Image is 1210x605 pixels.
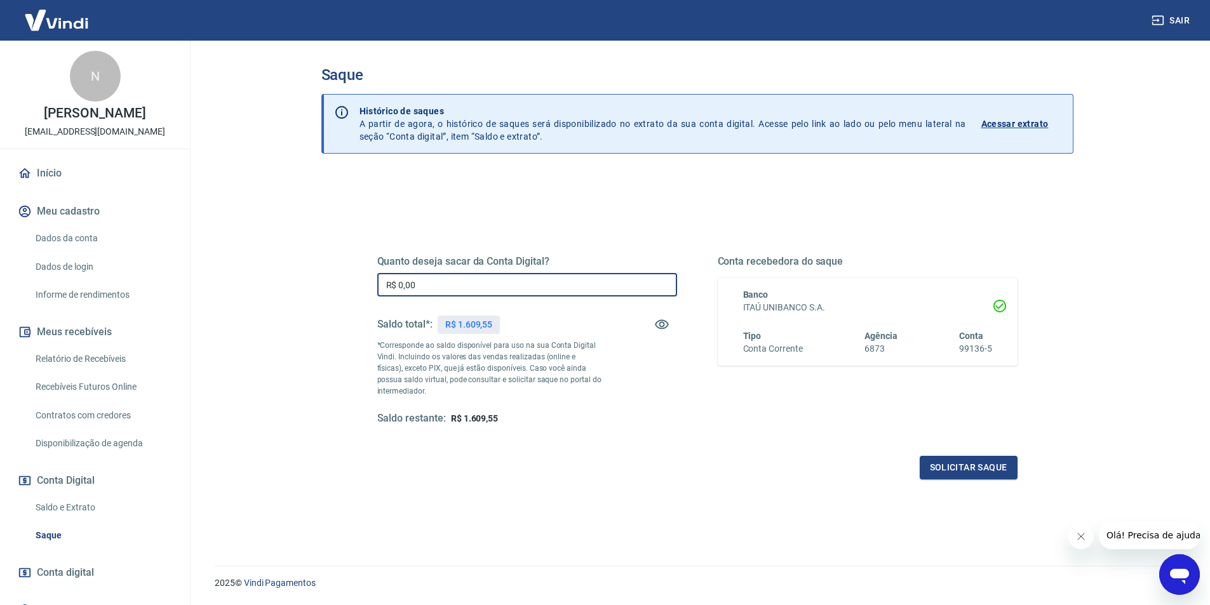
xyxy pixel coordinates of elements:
[30,522,175,548] a: Saque
[15,1,98,39] img: Vindi
[30,430,175,456] a: Disponibilização de agenda
[15,159,175,187] a: Início
[743,301,992,314] h6: ITAÚ UNIBANCO S.A.
[743,342,803,356] h6: Conta Corrente
[1159,554,1200,595] iframe: Botão para abrir a janela de mensagens
[1149,9,1195,32] button: Sair
[25,125,165,138] p: [EMAIL_ADDRESS][DOMAIN_NAME]
[44,107,145,120] p: [PERSON_NAME]
[30,374,175,400] a: Recebíveis Futuros Online
[30,402,175,429] a: Contratos com credores
[360,105,966,143] p: A partir de agora, o histórico de saques será disponibilizado no extrato da sua conta digital. Ac...
[718,255,1018,268] h5: Conta recebedora do saque
[30,225,175,251] a: Dados da conta
[15,467,175,495] button: Conta Digital
[321,66,1073,84] h3: Saque
[244,578,316,588] a: Vindi Pagamentos
[377,255,677,268] h5: Quanto deseja sacar da Conta Digital?
[377,340,602,397] p: *Corresponde ao saldo disponível para uso na sua Conta Digital Vindi. Incluindo os valores das ve...
[30,282,175,308] a: Informe de rendimentos
[30,495,175,521] a: Saldo e Extrato
[959,331,983,341] span: Conta
[215,576,1180,590] p: 2025 ©
[451,413,498,423] span: R$ 1.609,55
[445,318,492,331] p: R$ 1.609,55
[377,412,446,425] h5: Saldo restante:
[981,105,1063,143] a: Acessar extrato
[920,456,1018,479] button: Solicitar saque
[70,51,121,102] div: N
[15,197,175,225] button: Meu cadastro
[8,9,107,19] span: Olá! Precisa de ajuda?
[30,254,175,280] a: Dados de login
[743,289,769,300] span: Banco
[864,342,897,356] h6: 6873
[981,117,1049,130] p: Acessar extrato
[30,346,175,372] a: Relatório de Recebíveis
[15,559,175,587] a: Conta digital
[864,331,897,341] span: Agência
[377,318,433,331] h5: Saldo total*:
[1068,524,1094,549] iframe: Fechar mensagem
[15,318,175,346] button: Meus recebíveis
[743,331,762,341] span: Tipo
[1099,521,1200,549] iframe: Mensagem da empresa
[37,564,94,582] span: Conta digital
[360,105,966,117] p: Histórico de saques
[959,342,992,356] h6: 99136-5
